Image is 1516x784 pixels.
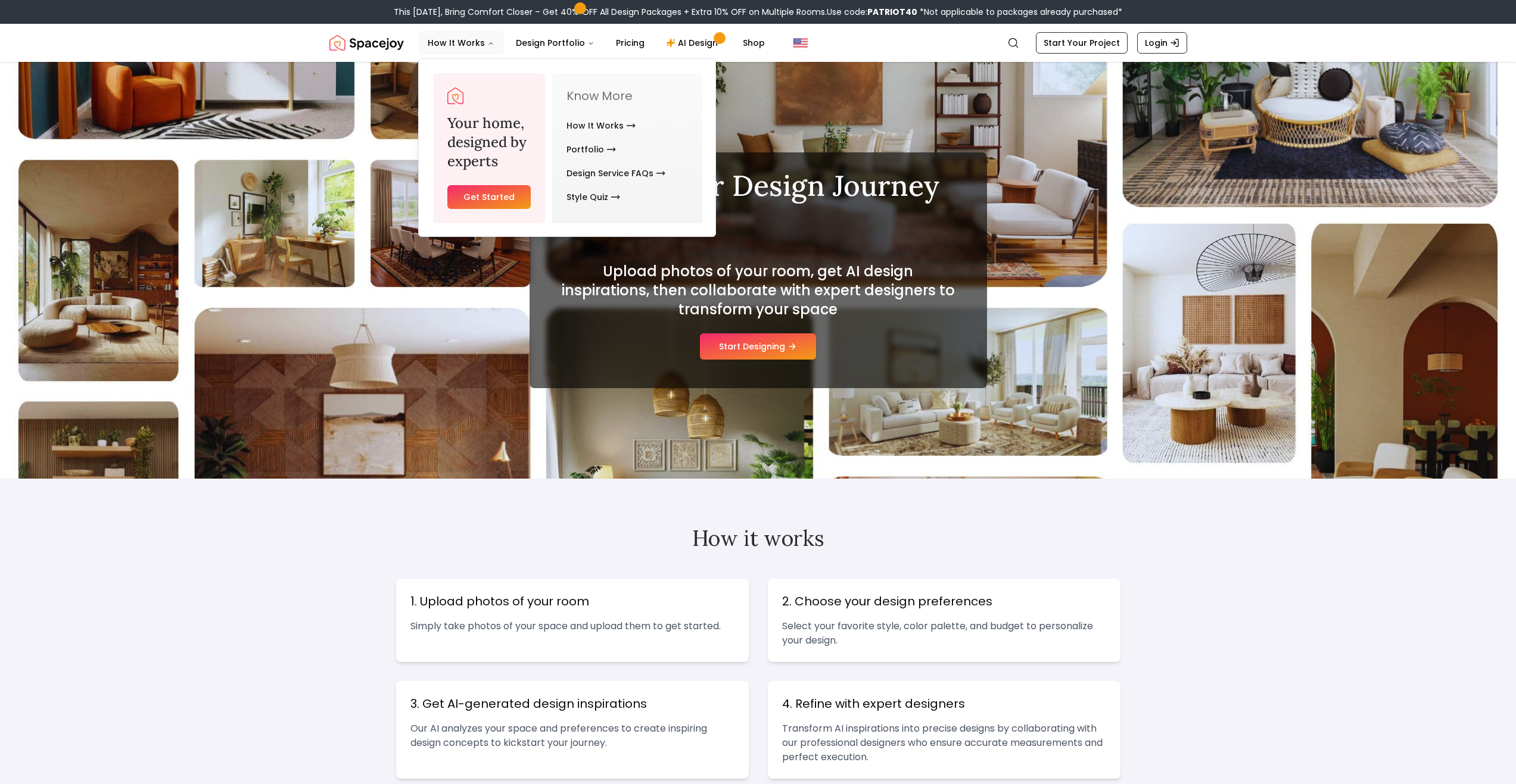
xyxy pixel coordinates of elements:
p: Select your favorite style, color palette, and budget to personalize your design. [782,619,1106,648]
a: Portfolio [566,138,616,161]
nav: Global [329,24,1187,62]
p: Know More [566,88,687,104]
img: Spacejoy Logo [329,31,404,55]
button: Start Designing [700,333,816,360]
div: This [DATE], Bring Comfort Closer – Get 40% OFF All Design Packages + Extra 10% OFF on Multiple R... [394,6,1122,18]
img: United States [793,36,808,50]
a: Spacejoy [447,88,464,104]
a: Spacejoy [329,31,404,55]
a: Shop [733,31,774,55]
a: Pricing [606,31,654,55]
h2: Upload photos of your room, get AI design inspirations, then collaborate with expert designers to... [558,262,958,319]
h1: Begin Your Design Journey [558,171,958,200]
a: How It Works [566,114,636,138]
h3: 1. Upload photos of your room [410,593,734,610]
p: Our AI analyzes your space and preferences to create inspiring design concepts to kickstart your ... [410,721,734,750]
a: Style Quiz [566,185,620,209]
h3: Your home, designed by experts [447,114,531,171]
h2: How it works [396,526,1120,550]
h3: 4. Refine with expert designers [782,695,1106,712]
h3: 2. Choose your design preferences [782,593,1106,610]
a: Login [1137,32,1187,54]
span: Use code: [827,6,917,18]
nav: Main [418,31,774,55]
span: *Not applicable to packages already purchased* [917,6,1122,18]
p: Transform AI inspirations into precise designs by collaborating with our professional designers w... [782,721,1106,764]
p: Simply take photos of your space and upload them to get started. [410,619,734,633]
button: How It Works [418,31,504,55]
div: How It Works [419,59,717,238]
a: Start Your Project [1036,32,1128,54]
b: PATRIOT40 [867,6,917,18]
a: Design Service FAQs [566,161,665,185]
h3: 3. Get AI-generated design inspirations [410,695,734,712]
button: Design Portfolio [506,31,604,55]
img: Spacejoy Logo [447,88,464,104]
a: Get Started [447,185,531,209]
a: AI Design [656,31,731,55]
